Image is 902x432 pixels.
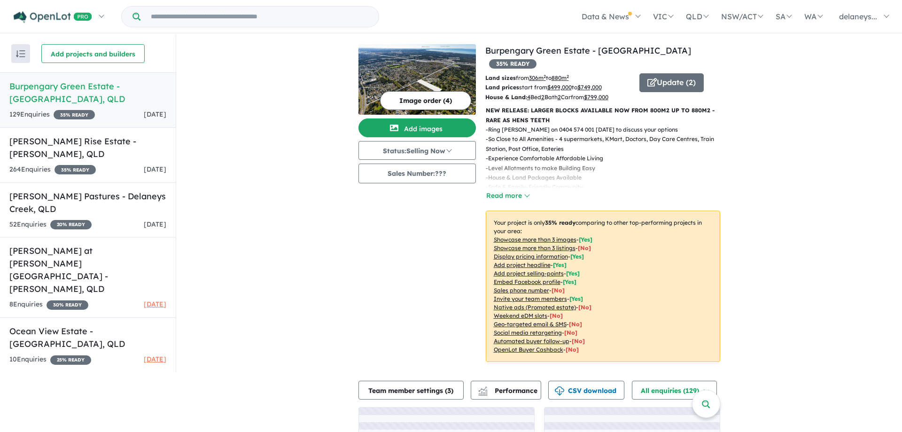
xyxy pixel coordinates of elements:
input: Try estate name, suburb, builder or developer [142,7,377,27]
span: 30 % READY [47,300,88,310]
span: [No] [569,321,582,328]
div: 8 Enquir ies [9,299,88,310]
u: OpenLot Buyer Cashback [494,346,563,353]
span: [DATE] [144,355,166,363]
b: Land prices [485,84,519,91]
u: $ 499,000 [547,84,572,91]
span: to [546,74,569,81]
p: - House & Land Packages Available [486,173,728,182]
p: - Experience Comfortable Affordable Living [486,154,728,163]
u: 880 m [552,74,569,81]
span: [DATE] [144,110,166,118]
p: NEW RELEASE: LARGER BLOCKS AVAILABLE NOW FROM 800M2 UP TO 880M2 - RARE AS HENS TEETH [486,106,720,125]
u: $ 749,000 [577,84,602,91]
span: [ Yes ] [563,278,576,285]
p: - So Close to All Amenities - 4 supermarkets, KMart, Doctors, Day Care Centres, Train Station, Po... [486,134,728,154]
span: [DATE] [144,165,166,173]
h5: [PERSON_NAME] Pastures - Delaneys Creek , QLD [9,190,166,215]
span: 25 % READY [50,355,91,365]
u: Add project selling-points [494,270,564,277]
b: 35 % ready [545,219,575,226]
img: line-chart.svg [478,386,487,392]
p: from [485,73,632,83]
p: - Level Allotments to make Building Easy [486,164,728,173]
h5: [PERSON_NAME] at [PERSON_NAME][GEOGRAPHIC_DATA] - [PERSON_NAME] , QLD [9,244,166,295]
u: 2 [558,94,561,101]
span: Performance [480,386,537,395]
button: Add images [358,118,476,137]
a: Burpengary Green Estate - [GEOGRAPHIC_DATA] [485,45,691,56]
sup: 2 [544,74,546,79]
u: 306 m [529,74,546,81]
button: Add projects and builders [41,44,145,63]
img: download icon [555,386,564,396]
span: to [572,84,602,91]
span: [DATE] [144,300,166,308]
span: [No] [566,346,579,353]
span: [ Yes ] [566,270,580,277]
div: 264 Enquir ies [9,164,96,175]
p: Bed Bath Car from [485,93,632,102]
u: Native ads (Promoted estate) [494,304,576,311]
button: All enquiries (129) [632,381,717,400]
button: CSV download [548,381,624,400]
u: $ 799,000 [584,94,608,101]
p: Your project is only comparing to other top-performing projects in your area: - - - - - - - - - -... [486,211,720,362]
button: Team member settings (3) [358,381,464,400]
u: Sales phone number [494,287,549,294]
div: 52 Enquir ies [9,219,92,230]
u: Embed Facebook profile [494,278,560,285]
p: - Ring [PERSON_NAME] on 0404 574 001 [DATE] to discuss your options [486,125,728,134]
span: [DATE] [144,220,166,228]
button: Read more [486,190,530,201]
span: [No] [550,312,563,319]
span: [No] [564,329,577,336]
span: [ No ] [552,287,565,294]
span: [ Yes ] [569,295,583,302]
u: Automated buyer follow-up [494,338,569,345]
h5: [PERSON_NAME] Rise Estate - [PERSON_NAME] , QLD [9,135,166,160]
span: [ Yes ] [553,261,567,268]
button: Sales Number:??? [358,164,476,183]
u: 4 [527,94,530,101]
h5: Burpengary Green Estate - [GEOGRAPHIC_DATA] , QLD [9,80,166,105]
u: Geo-targeted email & SMS [494,321,567,328]
sup: 2 [567,74,569,79]
p: - Safe & Family-Friendly Community [486,182,728,192]
button: Performance [471,381,541,400]
u: 2 [541,94,544,101]
span: 3 [447,386,451,395]
div: 10 Enquir ies [9,354,91,365]
span: 35 % READY [489,59,537,69]
button: Status:Selling Now [358,141,476,160]
span: [No] [572,338,585,345]
u: Weekend eDM slots [494,312,547,319]
u: Display pricing information [494,253,568,260]
b: Land sizes [485,74,516,81]
h5: Ocean View Estate - [GEOGRAPHIC_DATA] , QLD [9,325,166,350]
u: Invite your team members [494,295,567,302]
img: bar-chart.svg [478,390,488,396]
img: sort.svg [16,50,25,57]
u: Showcase more than 3 listings [494,244,575,251]
u: Social media retargeting [494,329,562,336]
button: Update (2) [639,73,704,92]
span: [ No ] [578,244,591,251]
p: start from [485,83,632,92]
img: Openlot PRO Logo White [14,11,92,23]
span: [No] [578,304,591,311]
span: delaneys... [839,12,877,21]
span: [ Yes ] [570,253,584,260]
img: Burpengary Green Estate - Burpengary [358,44,476,115]
span: 20 % READY [50,220,92,229]
u: Add project headline [494,261,551,268]
button: Image order (4) [380,91,471,110]
div: 129 Enquir ies [9,109,95,120]
u: Showcase more than 3 images [494,236,576,243]
span: 35 % READY [54,110,95,119]
span: 35 % READY [54,165,96,174]
b: House & Land: [485,94,527,101]
span: [ Yes ] [579,236,592,243]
